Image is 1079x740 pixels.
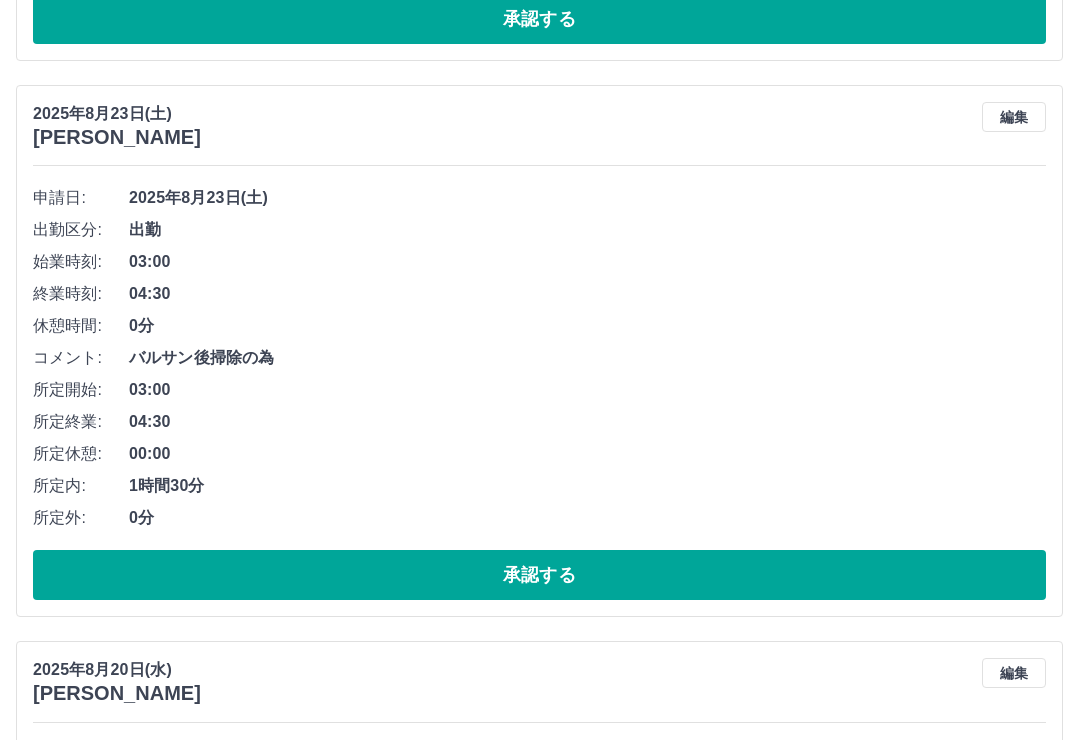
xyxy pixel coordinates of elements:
[33,474,129,498] span: 所定内:
[33,186,129,210] span: 申請日:
[33,378,129,402] span: 所定開始:
[129,314,1046,338] span: 0分
[129,346,1046,370] span: バルサン後掃除の為
[33,506,129,530] span: 所定外:
[982,658,1046,688] button: 編集
[129,378,1046,402] span: 03:00
[33,314,129,338] span: 休憩時間:
[33,410,129,434] span: 所定終業:
[129,186,1046,210] span: 2025年8月23日(土)
[129,442,1046,466] span: 00:00
[33,682,201,705] h3: [PERSON_NAME]
[33,282,129,306] span: 終業時刻:
[129,506,1046,530] span: 0分
[129,474,1046,498] span: 1時間30分
[33,550,1046,600] button: 承認する
[982,102,1046,132] button: 編集
[33,442,129,466] span: 所定休憩:
[129,218,1046,242] span: 出勤
[33,126,201,149] h3: [PERSON_NAME]
[33,218,129,242] span: 出勤区分:
[33,102,201,126] p: 2025年8月23日(土)
[33,250,129,274] span: 始業時刻:
[129,282,1046,306] span: 04:30
[33,658,201,682] p: 2025年8月20日(水)
[33,346,129,370] span: コメント:
[129,250,1046,274] span: 03:00
[129,410,1046,434] span: 04:30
